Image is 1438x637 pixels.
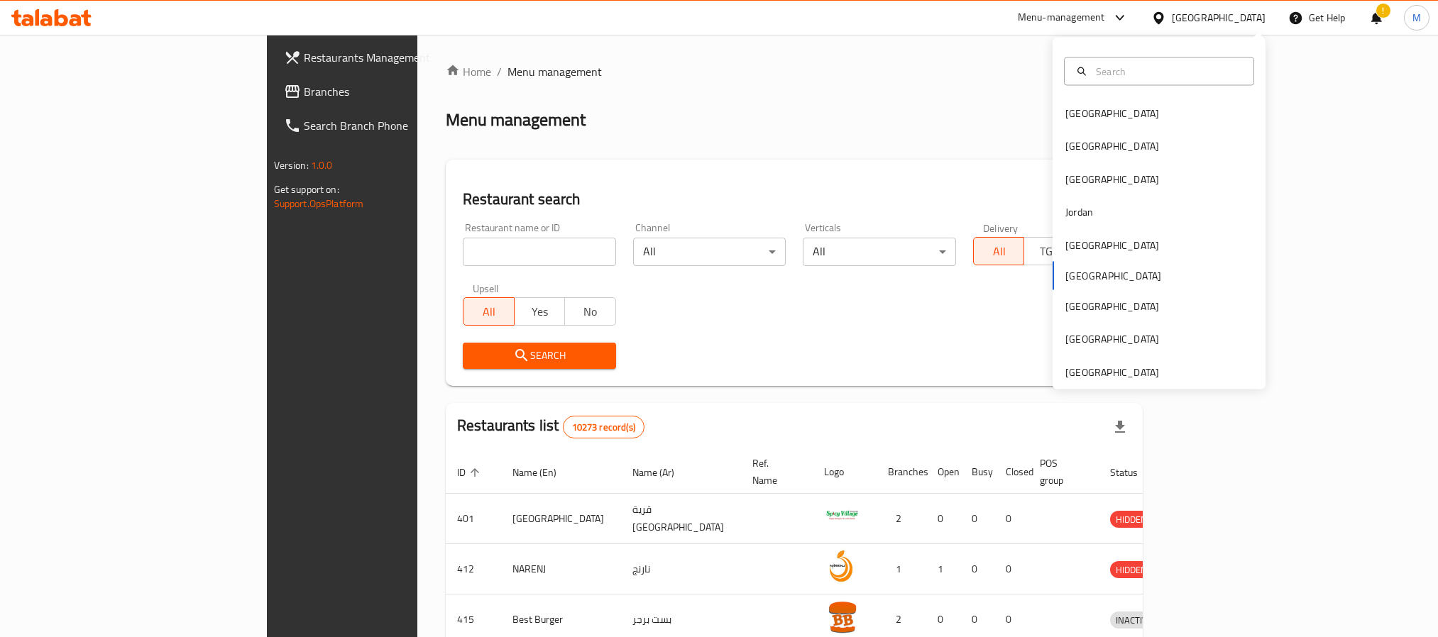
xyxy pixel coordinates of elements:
[1412,10,1421,26] span: M
[960,494,994,544] td: 0
[960,450,994,494] th: Busy
[824,498,860,533] img: Spicy Village
[512,464,575,481] span: Name (En)
[457,464,484,481] span: ID
[1040,455,1082,489] span: POS group
[457,415,644,438] h2: Restaurants list
[979,241,1019,262] span: All
[877,494,926,544] td: 2
[463,189,1126,210] h2: Restaurant search
[1023,237,1075,265] button: TGO
[1103,410,1137,444] div: Export file
[463,238,616,266] input: Search for restaurant name or ID..
[1110,612,1158,628] span: INACTIVE
[1110,562,1153,578] span: HIDDEN
[501,494,621,544] td: [GEOGRAPHIC_DATA]
[994,494,1028,544] td: 0
[274,194,364,213] a: Support.OpsPlatform
[1110,561,1153,578] div: HIDDEN
[1172,10,1266,26] div: [GEOGRAPHIC_DATA]
[304,117,495,134] span: Search Branch Phone
[1065,138,1159,154] div: [GEOGRAPHIC_DATA]
[926,544,960,594] td: 1
[1110,511,1153,528] div: HIDDEN
[803,238,956,266] div: All
[877,544,926,594] td: 1
[824,599,860,634] img: Best Burger
[469,301,509,322] span: All
[1065,204,1093,220] div: Jordan
[273,40,507,74] a: Restaurants Management
[1065,171,1159,187] div: [GEOGRAPHIC_DATA]
[1090,63,1245,79] input: Search
[571,301,610,322] span: No
[304,49,495,66] span: Restaurants Management
[1065,299,1159,314] div: [GEOGRAPHIC_DATA]
[474,347,605,365] span: Search
[514,297,566,326] button: Yes
[1065,237,1159,253] div: [GEOGRAPHIC_DATA]
[621,494,741,544] td: قرية [GEOGRAPHIC_DATA]
[824,548,860,584] img: NARENJ
[1110,464,1156,481] span: Status
[473,283,499,293] label: Upsell
[1065,331,1159,347] div: [GEOGRAPHIC_DATA]
[446,63,1143,80] nav: breadcrumb
[813,450,877,494] th: Logo
[994,450,1028,494] th: Closed
[973,237,1025,265] button: All
[1018,9,1105,26] div: Menu-management
[877,450,926,494] th: Branches
[274,180,339,199] span: Get support on:
[563,416,644,438] div: Total records count
[507,63,602,80] span: Menu management
[273,109,507,143] a: Search Branch Phone
[752,455,796,489] span: Ref. Name
[926,494,960,544] td: 0
[1030,241,1070,262] span: TGO
[994,544,1028,594] td: 0
[520,301,560,322] span: Yes
[960,544,994,594] td: 0
[273,74,507,109] a: Branches
[446,109,586,131] h2: Menu management
[274,156,309,175] span: Version:
[1065,364,1159,380] div: [GEOGRAPHIC_DATA]
[632,464,693,481] span: Name (Ar)
[1110,511,1153,528] span: HIDDEN
[463,343,616,369] button: Search
[463,297,515,326] button: All
[304,83,495,100] span: Branches
[983,223,1019,233] label: Delivery
[501,544,621,594] td: NARENJ
[311,156,333,175] span: 1.0.0
[564,297,616,326] button: No
[926,450,960,494] th: Open
[1065,106,1159,121] div: [GEOGRAPHIC_DATA]
[564,421,644,434] span: 10273 record(s)
[633,238,786,266] div: All
[621,544,741,594] td: نارنج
